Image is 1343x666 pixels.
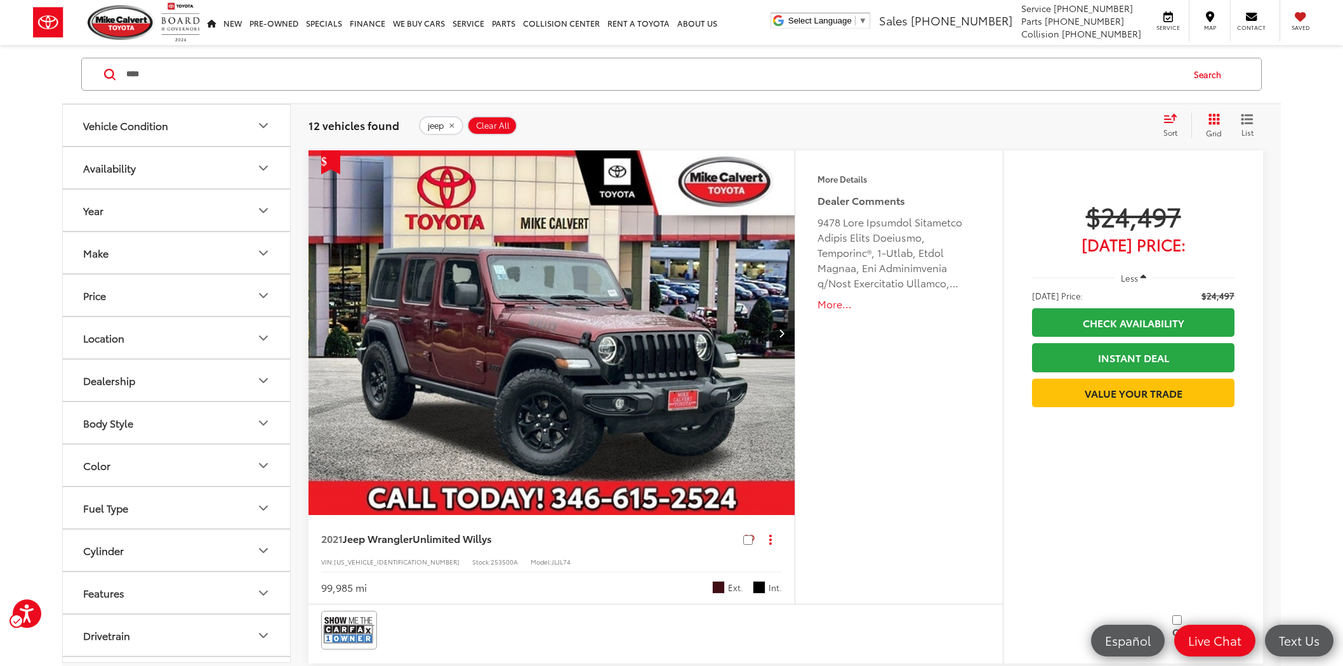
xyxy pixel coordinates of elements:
span: Get Price Drop Alert [321,150,340,174]
div: 9478 Lore Ipsumdol Sitametco Adipis Elits Doeiusmo, Temporinc®, 1-Utlab, Etdol Magnaa, Eni Admini... [817,214,981,291]
button: YearYear [63,190,291,231]
span: Black [753,581,765,594]
span: Parts [1021,15,1042,27]
div: Cylinder [83,544,124,556]
button: Body StyleBody Style [63,402,291,443]
span: Collision [1021,27,1059,40]
span: Jeep Wrangler [343,531,413,545]
a: Check Availability [1032,308,1234,337]
span: Live Chat [1182,632,1248,648]
label: Compare Vehicle [1172,628,1250,637]
span: Less [1121,272,1138,284]
span: VIN: [321,557,334,566]
div: Dealership [256,373,271,388]
button: List View [1231,113,1263,138]
div: Features [256,585,271,601]
div: Vehicle Condition [83,119,168,131]
button: More... [817,297,981,311]
span: Saved [1287,23,1314,32]
button: ColorColor [63,445,291,486]
div: Price [256,288,271,303]
span: List [1241,127,1254,138]
button: DealershipDealership [63,360,291,401]
span: [DATE] Price: [1032,238,1234,251]
span: Contact [1237,23,1266,32]
img: CarFax One Owner [324,613,374,647]
a: Live Chat [1174,625,1255,656]
div: 2021 Jeep Wrangler Unlimited Willys 0 [308,150,796,515]
div: Features [83,587,124,599]
span: $24,497 [1032,200,1234,232]
button: Fuel TypeFuel Type [63,487,291,528]
span: Int. [769,582,782,594]
a: 2021 Jeep Wrangler Unlimited Willys2021 Jeep Wrangler Unlimited Willys2021 Jeep Wrangler Unlimite... [308,150,796,515]
span: [US_VEHICLE_IDENTIFICATION_NUMBER] [334,557,460,566]
div: Dealership [83,374,135,386]
span: Grid [1206,127,1222,138]
div: Fuel Type [83,502,128,514]
div: Color [256,458,271,473]
span: Español [1099,632,1157,648]
a: Select Language​ [788,16,867,25]
span: [PHONE_NUMBER] [1062,27,1141,40]
div: Body Style [83,417,133,429]
h5: Dealer Comments [817,193,981,208]
img: Mike Calvert Toyota Houston, TX [88,5,155,40]
div: Location [256,330,271,346]
div: Year [256,203,271,218]
span: dropdown dots [769,534,772,544]
span: [DATE] Price: [1032,289,1083,302]
button: Next image [769,311,795,355]
span: Unlimited Willys [413,531,492,545]
span: Sort [1163,127,1177,138]
span: [PHONE_NUMBER] [1045,15,1124,27]
a: 2021Jeep WranglerUnlimited Willys [321,532,738,545]
img: 2021 Jeep Wrangler Unlimited Willys [308,150,796,516]
input: Compare Vehicle [1172,615,1182,625]
span: 2021 [321,531,343,545]
button: Search [1182,58,1240,90]
button: Select sort value [1157,113,1191,138]
div: Cylinder [256,543,271,558]
span: Sales [879,12,908,29]
span: $24,497 [1201,289,1234,302]
span: Snazzberry Pearlcoat [712,581,725,594]
span: Select Language [788,16,852,25]
button: LocationLocation [63,317,291,358]
span: ▼ [859,16,867,25]
span: Clear All [476,121,510,131]
a: Instant Deal [1032,343,1234,372]
button: Vehicle ConditionVehicle Condition [63,105,291,146]
a: Text Us [1265,625,1333,656]
div: Page Menu [1157,113,1263,138]
span: Service [1154,23,1182,32]
h4: More Details [817,174,981,183]
span: Text Us [1273,632,1326,648]
button: Grid View [1191,113,1231,138]
input: Search by Make, Model, or Keyword [125,59,1182,89]
span: [PHONE_NUMBER] [911,12,1012,29]
button: remove jeep [419,116,463,135]
a: Español [1091,625,1165,656]
div: 99,985 mi [321,580,367,595]
span: Ext. [728,582,743,594]
button: MakeMake [63,232,291,273]
button: Less [1115,266,1153,289]
button: DrivetrainDrivetrain [63,615,291,656]
span: ​ [855,16,856,25]
div: Drivetrain [83,629,130,641]
div: Drivetrain [256,628,271,643]
span: 253500A [491,557,518,566]
div: Vehicle Condition [256,118,271,133]
button: FeaturesFeatures [63,572,291,613]
span: [PHONE_NUMBER] [1054,2,1133,15]
div: Price [83,289,106,301]
span: Stock: [472,557,491,566]
button: Actions [760,528,782,550]
span: Model: [531,557,552,566]
input: Save this vehicle [743,535,753,545]
button: CylinderCylinder [63,530,291,571]
div: Year [83,204,103,216]
span: 12 vehicles found [308,117,399,133]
